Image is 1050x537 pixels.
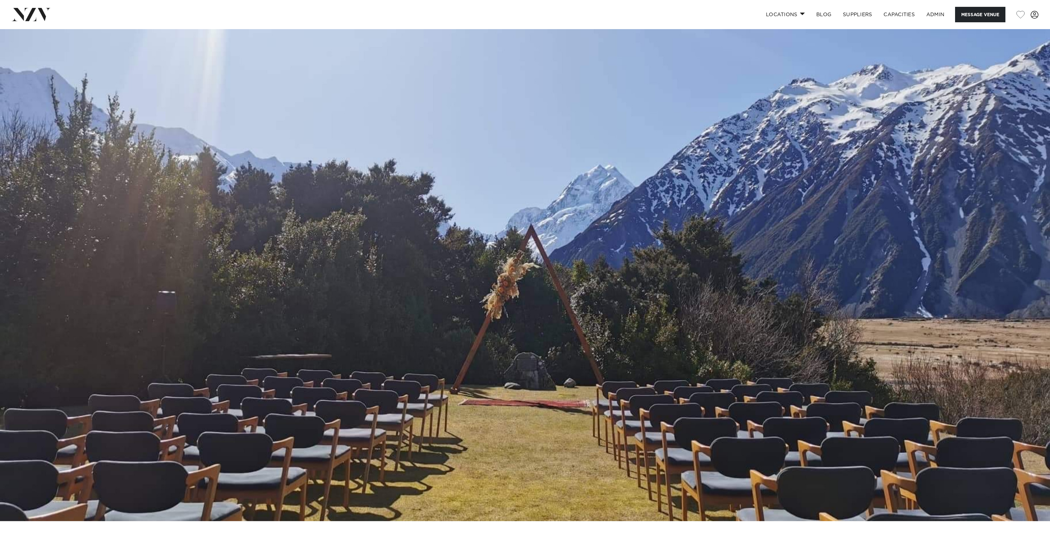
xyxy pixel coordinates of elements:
a: Capacities [878,7,921,22]
a: SUPPLIERS [837,7,878,22]
button: Message Venue [955,7,1005,22]
img: nzv-logo.png [12,8,51,21]
a: Locations [760,7,811,22]
a: ADMIN [921,7,950,22]
a: BLOG [811,7,837,22]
